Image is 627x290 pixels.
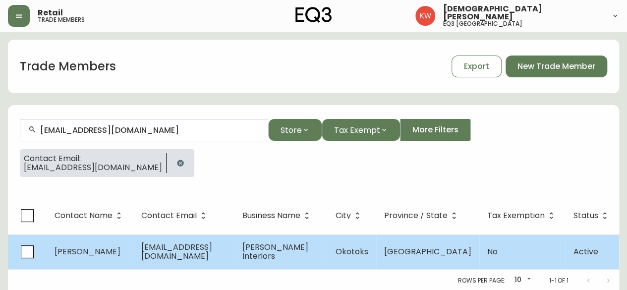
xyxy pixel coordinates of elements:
span: Status [573,211,611,220]
h1: Trade Members [20,58,116,75]
input: Search [40,125,260,135]
span: [PERSON_NAME] Interiors [242,241,308,262]
span: Active [573,246,598,257]
span: Business Name [242,213,300,219]
p: 1-1 of 1 [549,276,569,285]
span: Status [573,213,598,219]
button: More Filters [400,119,471,141]
span: Retail [38,9,63,17]
span: Contact Name [55,213,113,219]
span: City [336,213,351,219]
span: Contact Email [141,211,210,220]
span: Tax Exemption [487,213,545,219]
button: Tax Exempt [322,119,400,141]
span: Export [464,61,489,72]
span: Contact Email: [24,154,162,163]
span: Province / State [384,213,448,219]
h5: trade members [38,17,85,23]
span: More Filters [412,124,458,135]
span: [EMAIL_ADDRESS][DOMAIN_NAME] [141,241,212,262]
span: Province / State [384,211,460,220]
div: 10 [509,272,533,289]
span: [PERSON_NAME] [55,246,120,257]
p: Rows per page: [458,276,505,285]
span: Tax Exempt [334,124,380,136]
span: No [487,246,498,257]
button: New Trade Member [506,56,607,77]
button: Store [268,119,322,141]
span: [EMAIL_ADDRESS][DOMAIN_NAME] [24,163,162,172]
img: logo [295,7,332,23]
span: Store [281,124,302,136]
span: New Trade Member [517,61,595,72]
span: Contact Email [141,213,197,219]
span: [DEMOGRAPHIC_DATA][PERSON_NAME] [443,5,603,21]
span: Tax Exemption [487,211,558,220]
img: f33162b67396b0982c40ce2a87247151 [415,6,435,26]
span: Contact Name [55,211,125,220]
button: Export [452,56,502,77]
span: [GEOGRAPHIC_DATA] [384,246,471,257]
span: City [336,211,364,220]
span: Business Name [242,211,313,220]
h5: eq3 [GEOGRAPHIC_DATA] [443,21,522,27]
span: Okotoks [336,246,368,257]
